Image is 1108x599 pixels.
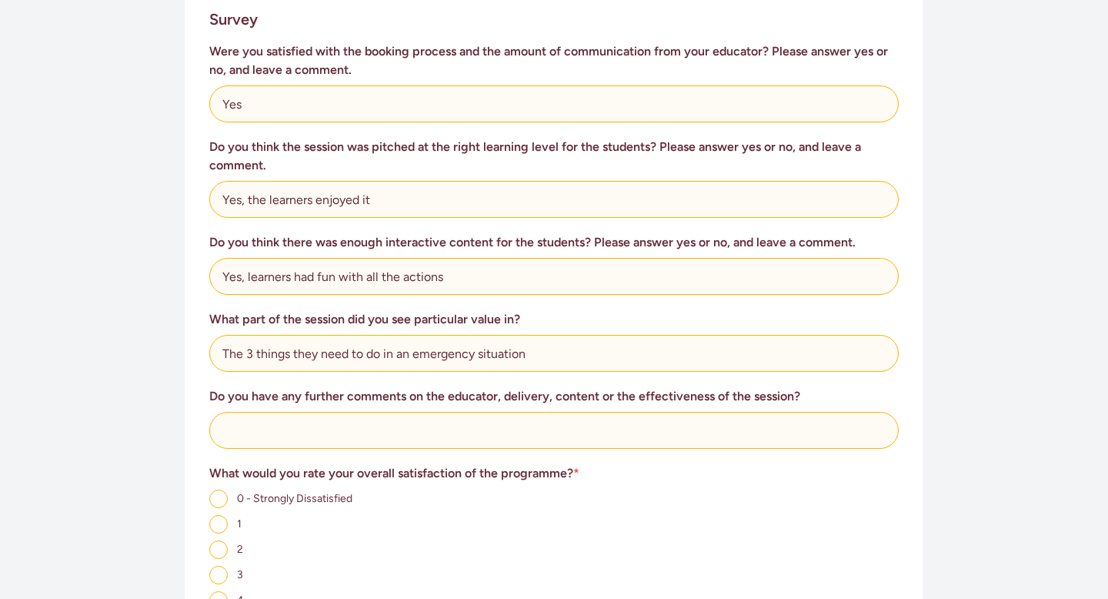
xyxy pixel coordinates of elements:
span: 0 - Strongly Dissatisfied [237,492,352,505]
h3: Do you think there was enough interactive content for the students? Please answer yes or no, and ... [209,233,899,252]
h3: What part of the session did you see particular value in? [209,310,899,329]
span: 2 [237,543,243,556]
input: 1 [209,515,228,534]
h3: Do you have any further comments on the educator, delivery, content or the effectiveness of the s... [209,387,899,406]
input: 3 [209,566,228,584]
span: 3 [237,568,243,581]
h2: Survey [209,8,258,30]
span: 1 [237,517,242,530]
h3: Were you satisfied with the booking process and the amount of communication from your educator? P... [209,42,899,79]
h3: Do you think the session was pitched at the right learning level for the students? Please answer ... [209,138,899,175]
input: 0 - Strongly Dissatisfied [209,490,228,508]
h3: What would you rate your overall satisfaction of the programme? [209,464,899,483]
input: 2 [209,540,228,559]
